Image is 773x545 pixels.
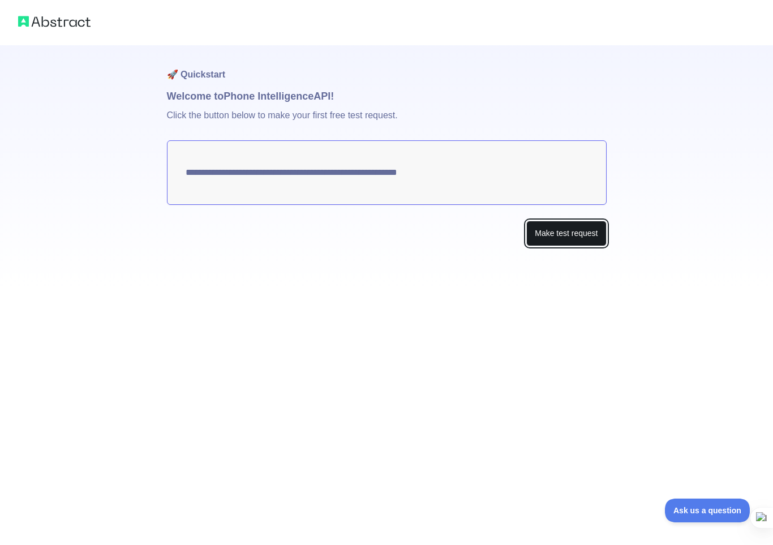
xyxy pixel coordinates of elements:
[167,45,607,88] h1: 🚀 Quickstart
[167,104,607,140] p: Click the button below to make your first free test request.
[18,14,91,29] img: Abstract logo
[526,221,606,246] button: Make test request
[665,499,750,522] iframe: Toggle Customer Support
[167,88,607,104] h1: Welcome to Phone Intelligence API!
